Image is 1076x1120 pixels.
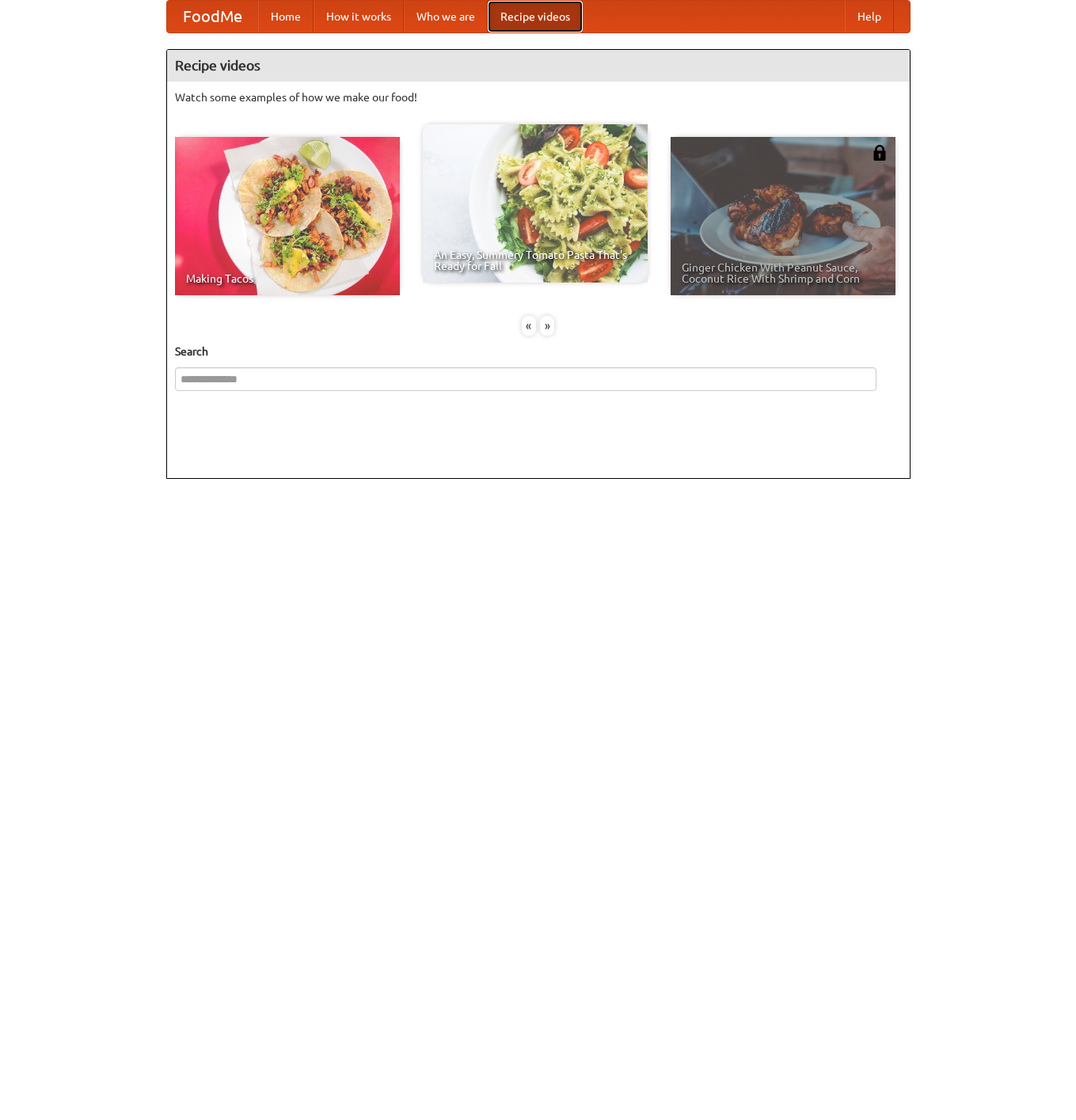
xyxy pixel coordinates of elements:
div: » [540,316,554,336]
a: Making Tacos [175,137,400,295]
p: Watch some examples of how we make our food! [175,89,902,105]
a: Home [258,1,314,32]
a: FoodMe [167,1,258,32]
a: How it works [314,1,404,32]
a: An Easy, Summery Tomato Pasta That's Ready for Fall [423,124,648,283]
a: Recipe videos [488,1,583,32]
a: Help [845,1,894,32]
a: Who we are [404,1,488,32]
span: Making Tacos [186,273,389,284]
h5: Search [175,344,902,359]
h4: Recipe videos [167,50,910,82]
div: « [522,316,536,336]
span: An Easy, Summery Tomato Pasta That's Ready for Fall [434,249,637,271]
img: 483408.png [872,145,888,161]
